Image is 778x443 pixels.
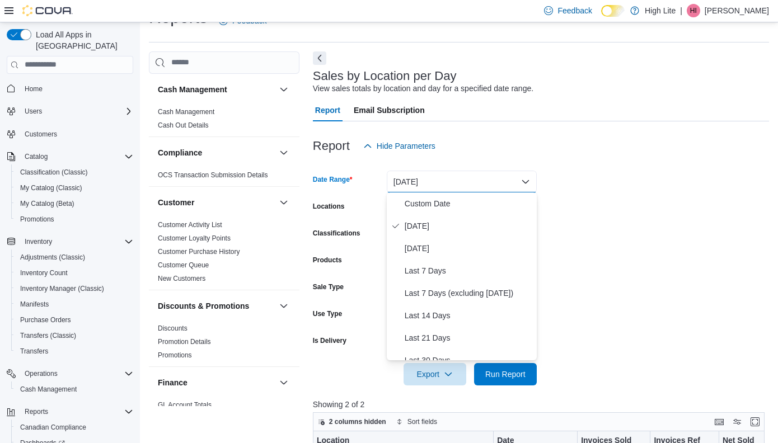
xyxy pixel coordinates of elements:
a: OCS Transaction Submission Details [158,171,268,179]
span: [DATE] [405,219,532,233]
button: My Catalog (Beta) [11,196,138,211]
span: My Catalog (Beta) [20,199,74,208]
a: Home [20,82,47,96]
label: Sale Type [313,282,344,291]
button: Users [20,105,46,118]
a: Canadian Compliance [16,421,91,434]
h3: Customer [158,197,194,208]
a: My Catalog (Beta) [16,197,79,210]
a: Cash Management [16,383,81,396]
h3: Report [313,139,350,153]
span: Run Report [485,369,526,380]
span: Customers [20,127,133,141]
button: Next [313,51,326,65]
span: Cash Management [16,383,133,396]
button: Keyboard shortcuts [713,415,726,428]
button: Operations [20,367,62,380]
a: Transfers (Classic) [16,329,81,342]
span: Transfers [16,345,133,358]
span: Inventory Count [20,268,68,277]
span: Users [20,105,133,118]
span: Sort fields [407,417,437,426]
span: Operations [25,369,58,378]
button: Operations [2,366,138,381]
a: Adjustments (Classic) [16,251,90,264]
span: HI [690,4,697,17]
button: Users [2,103,138,119]
button: Inventory [2,234,138,249]
span: Purchase Orders [20,315,71,324]
a: Promotion Details [158,338,211,346]
button: Inventory Count [11,265,138,281]
button: Reports [20,405,53,418]
span: Last 7 Days [405,264,532,277]
button: Customer [158,197,275,208]
button: Adjustments (Classic) [11,249,138,265]
span: Manifests [16,298,133,311]
span: Adjustments (Classic) [16,251,133,264]
a: Purchase Orders [16,313,76,327]
span: Last 21 Days [405,331,532,345]
label: Products [313,256,342,265]
span: Reports [20,405,133,418]
span: Last 7 Days (excluding [DATE]) [405,286,532,300]
span: Inventory [25,237,52,246]
a: GL Account Totals [158,401,212,409]
span: Home [25,84,43,93]
button: Display options [730,415,744,428]
button: Discounts & Promotions [158,300,275,312]
div: Finance [149,398,299,430]
a: Cash Management [158,108,214,116]
span: Feedback [557,5,592,16]
a: Promotions [158,351,192,359]
a: Classification (Classic) [16,166,92,179]
span: Canadian Compliance [16,421,133,434]
span: Load All Apps in [GEOGRAPHIC_DATA] [31,29,133,51]
button: Export [404,363,466,385]
span: Cash Management [20,385,77,394]
label: Is Delivery [313,336,346,345]
span: Classification (Classic) [20,168,88,177]
label: Use Type [313,309,342,318]
button: Sort fields [392,415,442,428]
span: Inventory Manager (Classic) [16,282,133,295]
button: Home [2,81,138,97]
span: Hide Parameters [377,140,435,152]
button: Manifests [11,296,138,312]
span: Inventory Count [16,266,133,280]
button: Classification (Classic) [11,164,138,180]
div: Compliance [149,168,299,186]
input: Dark Mode [601,5,625,17]
span: Last 30 Days [405,354,532,367]
span: Inventory [20,235,133,248]
div: Hicham Ibari [687,4,700,17]
button: Discounts & Promotions [277,299,290,313]
a: Discounts [158,324,188,332]
button: Cash Management [277,83,290,96]
span: 2 columns hidden [329,417,386,426]
a: Inventory Count [16,266,72,280]
div: Discounts & Promotions [149,322,299,366]
div: View sales totals by location and day for a specified date range. [313,83,533,95]
button: Cash Management [11,381,138,397]
span: [DATE] [405,242,532,255]
a: Customers [20,128,62,141]
span: Email Subscription [354,99,425,121]
button: Inventory Manager (Classic) [11,281,138,296]
img: Cova [22,5,73,16]
button: Transfers (Classic) [11,328,138,343]
button: Purchase Orders [11,312,138,328]
button: Reports [2,404,138,420]
button: Finance [158,377,275,388]
button: Compliance [158,147,275,158]
h3: Finance [158,377,188,388]
label: Locations [313,202,345,211]
span: Report [315,99,340,121]
span: Users [25,107,42,116]
button: Run Report [474,363,537,385]
span: Operations [20,367,133,380]
a: Inventory Manager (Classic) [16,282,109,295]
button: Canadian Compliance [11,420,138,435]
h3: Cash Management [158,84,227,95]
